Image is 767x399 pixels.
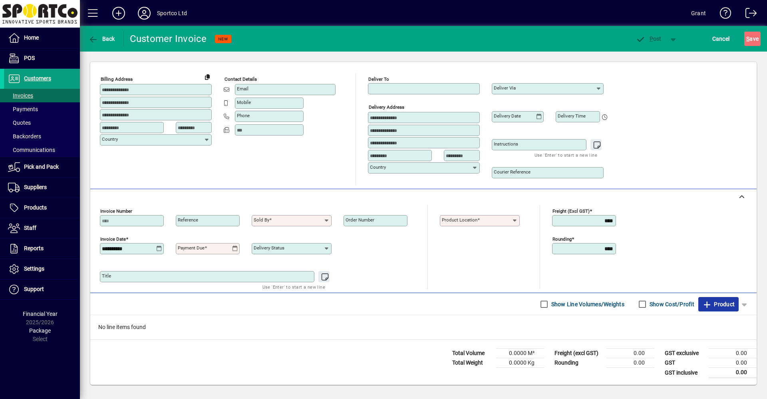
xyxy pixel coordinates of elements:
mat-label: Title [102,273,111,279]
span: Package [29,327,51,334]
span: Customers [24,75,51,82]
mat-label: Delivery date [494,113,521,119]
span: Home [24,34,39,41]
mat-label: Email [237,86,248,92]
mat-label: Country [370,164,386,170]
a: Products [4,198,80,218]
span: Cancel [712,32,730,45]
span: Settings [24,265,44,272]
a: Home [4,28,80,48]
app-page-header-button: Back [80,32,124,46]
td: Total Volume [448,349,496,358]
span: S [746,36,749,42]
span: Financial Year [23,311,58,317]
span: Back [88,36,115,42]
a: Payments [4,102,80,116]
button: Add [106,6,131,20]
span: Products [24,204,47,211]
button: Copy to Delivery address [201,70,214,83]
a: Suppliers [4,178,80,198]
mat-label: Invoice number [100,208,132,214]
button: Post [632,32,666,46]
mat-label: Product location [442,217,477,223]
span: P [650,36,653,42]
mat-label: Order number [346,217,374,223]
a: Pick and Pack [4,157,80,177]
button: Product [698,297,739,311]
label: Show Cost/Profit [648,300,694,308]
mat-label: Sold by [254,217,269,223]
span: Suppliers [24,184,47,190]
a: Reports [4,239,80,259]
td: 0.0000 M³ [496,349,544,358]
a: Communications [4,143,80,157]
span: Support [24,286,44,292]
a: Invoices [4,89,80,102]
mat-label: Instructions [494,141,518,147]
mat-label: Deliver To [368,76,389,82]
a: Backorders [4,130,80,143]
td: Freight (excl GST) [550,349,606,358]
span: NEW [218,36,228,42]
mat-label: Deliver via [494,85,516,91]
a: Settings [4,259,80,279]
mat-label: Reference [178,217,198,223]
mat-label: Phone [237,113,250,118]
a: POS [4,48,80,68]
mat-label: Mobile [237,100,251,105]
mat-label: Delivery time [558,113,586,119]
a: Staff [4,218,80,238]
mat-label: Delivery status [254,245,284,251]
td: 0.0000 Kg [496,358,544,368]
td: GST inclusive [661,368,709,378]
a: Knowledge Base [714,2,731,28]
mat-label: Courier Reference [494,169,531,175]
div: Grant [691,7,706,20]
button: Profile [131,6,157,20]
mat-label: Rounding [552,236,572,242]
mat-hint: Use 'Enter' to start a new line [262,282,325,291]
td: 0.00 [606,349,654,358]
mat-label: Payment due [178,245,205,251]
span: Reports [24,245,44,251]
div: Customer Invoice [130,32,207,45]
div: No line items found [90,315,757,339]
span: Quotes [8,120,31,126]
td: 0.00 [709,358,757,368]
span: Staff [24,225,36,231]
td: 0.00 [709,368,757,378]
button: Back [86,32,117,46]
mat-label: Country [102,136,118,142]
a: Support [4,279,80,299]
span: Communications [8,147,55,153]
span: Pick and Pack [24,164,59,170]
td: Rounding [550,358,606,368]
mat-label: Freight (excl GST) [552,208,590,214]
td: Total Weight [448,358,496,368]
mat-hint: Use 'Enter' to start a new line [535,150,597,160]
td: 0.00 [606,358,654,368]
mat-label: Invoice date [100,236,126,242]
span: Payments [8,106,38,112]
span: Backorders [8,133,41,140]
td: GST exclusive [661,349,709,358]
span: POS [24,55,35,61]
span: Invoices [8,92,33,99]
a: Logout [739,2,757,28]
span: ost [636,36,662,42]
div: Sportco Ltd [157,7,187,20]
span: ave [746,32,759,45]
a: Quotes [4,116,80,130]
label: Show Line Volumes/Weights [550,300,624,308]
td: GST [661,358,709,368]
td: 0.00 [709,349,757,358]
span: Product [702,298,735,311]
button: Save [744,32,761,46]
button: Cancel [710,32,732,46]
